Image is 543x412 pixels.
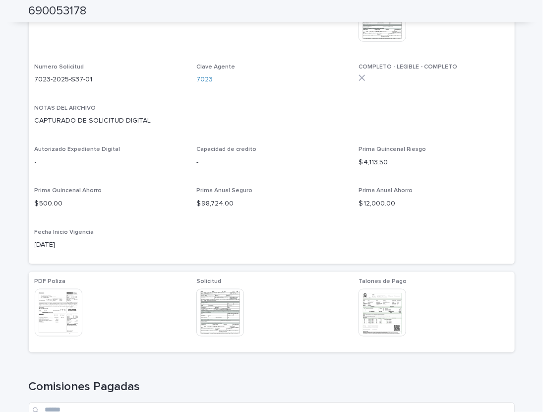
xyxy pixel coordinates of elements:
span: Fecha Inicio Vigencia [35,229,94,235]
span: Numero Solicitud [35,64,84,70]
span: Talones de Pago [359,278,407,284]
span: Autorizado Expediente Digital [35,146,121,152]
span: Prima Quincenal Ahorro [35,188,102,194]
span: Prima Anual Seguro [196,188,252,194]
a: 7023 [196,74,213,85]
span: Clave Agente [196,64,235,70]
p: $ 98,724.00 [196,199,347,209]
p: 7023-2025-S37-01 [35,74,185,85]
span: Capacidad de credito [196,146,256,152]
span: COMPLETO - LEGIBLE - COMPLETO [359,64,458,70]
p: - [35,157,185,168]
span: Solicitud [196,278,221,284]
h1: Comisiones Pagadas [29,380,515,395]
span: Prima Quincenal Riesgo [359,146,426,152]
p: - [196,157,347,168]
span: NOTAS DEL ARCHIVO [35,105,96,111]
p: [DATE] [35,240,185,250]
p: $ 4,113.50 [359,157,509,168]
span: Prima Anual Ahorro [359,188,413,194]
p: $ 12,000.00 [359,199,509,209]
p: CAPTURADO DE SOLICITUD DIGITAL [35,116,509,126]
span: PDF Poliza [35,278,66,284]
h2: 690053178 [29,4,87,18]
p: $ 500.00 [35,199,185,209]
